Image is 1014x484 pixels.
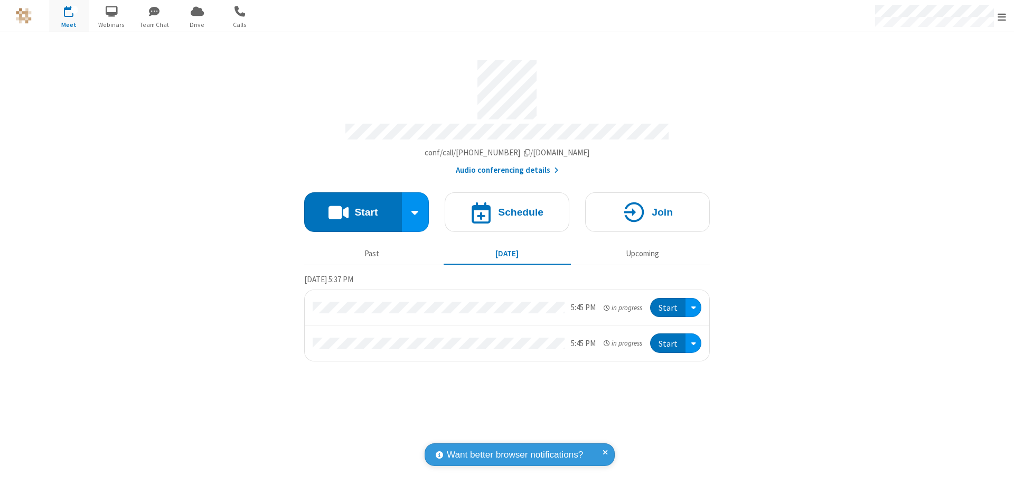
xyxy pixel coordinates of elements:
[354,207,378,217] h4: Start
[177,20,217,30] span: Drive
[92,20,132,30] span: Webinars
[447,448,583,462] span: Want better browser notifications?
[988,457,1006,477] iframe: Chat
[308,244,436,264] button: Past
[571,302,596,314] div: 5:45 PM
[498,207,543,217] h4: Schedule
[650,298,686,318] button: Start
[445,192,569,232] button: Schedule
[571,338,596,350] div: 5:45 PM
[686,333,701,353] div: Open menu
[650,333,686,353] button: Start
[652,207,673,217] h4: Join
[444,244,571,264] button: [DATE]
[579,244,706,264] button: Upcoming
[604,338,642,348] em: in progress
[304,192,402,232] button: Start
[220,20,260,30] span: Calls
[456,164,559,176] button: Audio conferencing details
[425,147,590,157] span: Copy my meeting room link
[686,298,701,318] div: Open menu
[49,20,89,30] span: Meet
[16,8,32,24] img: QA Selenium DO NOT DELETE OR CHANGE
[425,147,590,159] button: Copy my meeting room linkCopy my meeting room link
[71,6,78,14] div: 2
[304,273,710,361] section: Today's Meetings
[402,192,429,232] div: Start conference options
[604,303,642,313] em: in progress
[585,192,710,232] button: Join
[135,20,174,30] span: Team Chat
[304,274,353,284] span: [DATE] 5:37 PM
[304,52,710,176] section: Account details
